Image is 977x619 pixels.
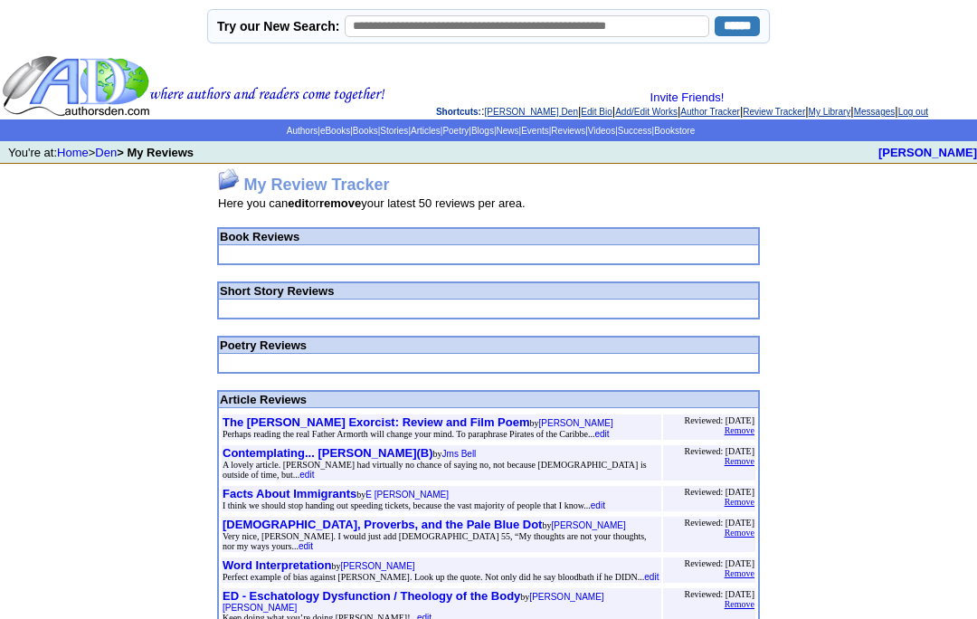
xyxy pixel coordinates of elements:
font: Remove [725,456,754,466]
font: edit [299,541,313,551]
font: by [223,418,613,439]
font: Article Reviews [220,393,307,406]
font: Reviewed: [DATE] [685,446,754,456]
a: [PERSON_NAME] [340,558,414,572]
a: Blogs [471,126,494,136]
font: Reviewed: [DATE] [685,487,754,497]
a: Word Interpretation [223,558,331,572]
a: Remove [725,564,754,579]
font: Poetry Reviews [220,338,307,352]
font: Remove [725,528,754,538]
a: Home [57,146,89,159]
a: Log out [898,107,928,117]
a: Add/Edit Works [615,107,678,117]
a: Review Tracker [743,107,805,117]
a: Facts About Immigrants [223,487,356,500]
a: edit [595,426,610,440]
font: Remove [725,568,754,578]
a: Bookstore [654,126,695,136]
font: Very nice, [PERSON_NAME]. I would just add [DEMOGRAPHIC_DATA] 55, “My thoughts are not your thoug... [223,531,647,551]
a: Invite Friends! [650,90,725,104]
a: edit [299,467,314,481]
a: Remove [725,421,754,436]
font: Short Story Reviews [220,284,334,298]
font: by [223,490,605,510]
a: [PERSON_NAME] [PERSON_NAME] [223,589,604,614]
a: [PERSON_NAME] Den [485,107,578,117]
a: Success [618,126,652,136]
a: Contemplating... [PERSON_NAME](B) [223,446,433,460]
b: remove [319,196,361,210]
font: edit [299,470,314,480]
b: > My Reviews [117,146,194,159]
a: Articles [411,126,441,136]
b: edit [288,196,308,210]
span: Shortcuts: [436,107,481,117]
a: Messages [854,107,896,117]
a: edit [299,538,313,552]
a: Remove [725,452,754,467]
font: [PERSON_NAME] [PERSON_NAME] [223,592,604,613]
font: [PERSON_NAME] [539,418,613,428]
font: Jms Bell [442,449,477,459]
a: Reviews [551,126,585,136]
a: Books [353,126,378,136]
font: Reviewed: [DATE] [685,558,754,568]
a: [PERSON_NAME] [878,146,977,159]
font: Reviewed: [DATE] [685,415,754,425]
font: [PERSON_NAME] [551,520,625,530]
img: reviewtracker.jpg [218,168,240,190]
a: [PERSON_NAME] [539,415,613,429]
font: Reviewed: [DATE] [685,589,754,599]
a: Poetry [442,126,469,136]
font: I think we should stop handing out speeding tickets, because the vast majority of people that I k... [223,500,605,510]
font: My Review Tracker [243,176,389,194]
a: Jms Bell [442,446,477,460]
font: Perhaps reading the real Father Armorth will change your mind. To paraphrase Pirates of the Carib... [223,429,610,439]
font: E [PERSON_NAME] [365,490,449,500]
font: edit [595,429,610,439]
a: eBooks [320,126,350,136]
div: : | | | | | | | [389,90,975,118]
a: ED - Eschatology Dysfunction / Theology of the Body [223,589,520,603]
font: Here you can or your latest 50 reviews per area. [218,196,526,210]
a: Remove [725,523,754,538]
font: by [223,561,659,582]
a: Videos [588,126,615,136]
font: Remove [725,497,754,507]
font: Remove [725,599,754,609]
a: [PERSON_NAME] [551,518,625,531]
a: edit [591,498,605,511]
a: Stories [380,126,408,136]
a: My Library [809,107,851,117]
a: News [497,126,519,136]
font: by [223,520,647,551]
a: Authors [287,126,318,136]
font: A lovely article. [PERSON_NAME] had virtually no chance of saying no, not because [DEMOGRAPHIC_DA... [223,460,647,480]
a: edit [644,569,659,583]
a: Events [521,126,549,136]
a: Author Tracker [680,107,740,117]
a: [DEMOGRAPHIC_DATA], Proverbs, and the Pale Blue Dot [223,518,542,531]
font: Book Reviews [220,230,299,243]
font: [PERSON_NAME] [340,561,414,571]
font: You're at: > [8,146,194,159]
label: Try our New Search: [217,19,339,33]
font: Remove [725,425,754,435]
font: edit [591,500,605,510]
font: Reviewed: [DATE] [685,518,754,528]
a: Edit Bio [581,107,612,117]
font: edit [644,572,659,582]
a: Remove [725,492,754,508]
font: by [223,449,647,480]
a: The [PERSON_NAME] Exorcist: Review and Film Poem [223,415,530,429]
font: Perfect example of bias against [PERSON_NAME]. Look up the quote. Not only did he say bloodbath i... [223,572,659,582]
a: Remove [725,595,754,610]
